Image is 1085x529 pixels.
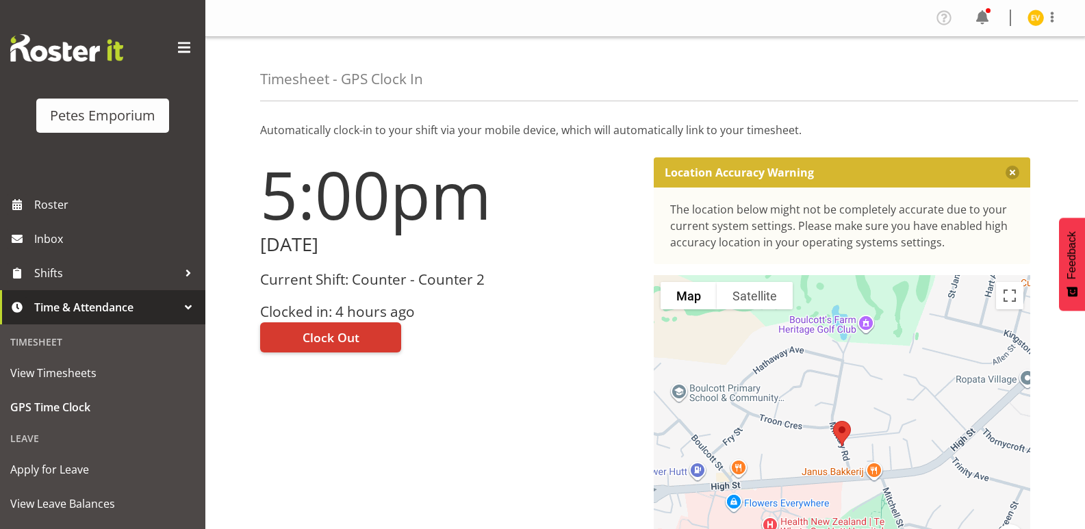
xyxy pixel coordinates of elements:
[50,105,155,126] div: Petes Emporium
[670,201,1014,250] div: The location below might not be completely accurate due to your current system settings. Please m...
[3,452,202,487] a: Apply for Leave
[34,263,178,283] span: Shifts
[260,322,401,352] button: Clock Out
[3,487,202,521] a: View Leave Balances
[260,157,637,231] h1: 5:00pm
[34,229,199,249] span: Inbox
[1006,166,1019,179] button: Close message
[10,459,195,480] span: Apply for Leave
[10,363,195,383] span: View Timesheets
[34,297,178,318] span: Time & Attendance
[260,272,637,287] h3: Current Shift: Counter - Counter 2
[1027,10,1044,26] img: eva-vailini10223.jpg
[3,356,202,390] a: View Timesheets
[260,71,423,87] h4: Timesheet - GPS Clock In
[3,424,202,452] div: Leave
[260,234,637,255] h2: [DATE]
[10,34,123,62] img: Rosterit website logo
[303,328,359,346] span: Clock Out
[665,166,814,179] p: Location Accuracy Warning
[3,390,202,424] a: GPS Time Clock
[260,304,637,320] h3: Clocked in: 4 hours ago
[661,282,717,309] button: Show street map
[3,328,202,356] div: Timesheet
[34,194,199,215] span: Roster
[717,282,793,309] button: Show satellite imagery
[1066,231,1078,279] span: Feedback
[10,493,195,514] span: View Leave Balances
[1059,218,1085,311] button: Feedback - Show survey
[996,282,1023,309] button: Toggle fullscreen view
[10,397,195,417] span: GPS Time Clock
[260,122,1030,138] p: Automatically clock-in to your shift via your mobile device, which will automatically link to you...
